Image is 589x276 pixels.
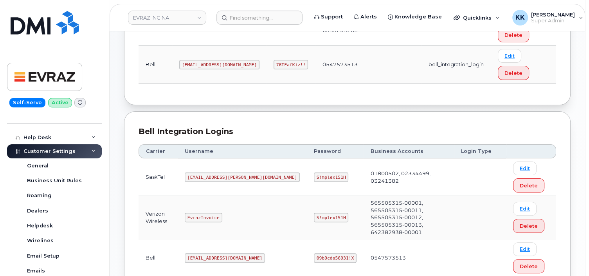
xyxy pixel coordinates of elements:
[448,10,505,25] div: Quicklinks
[520,182,538,189] span: Delete
[498,28,529,42] button: Delete
[382,9,447,25] a: Knowledge Base
[139,144,178,158] th: Carrier
[513,202,537,216] a: Edit
[394,13,442,21] span: Knowledge Base
[348,9,382,25] a: Alerts
[314,213,349,222] code: S!mplex151H
[513,178,544,192] button: Delete
[364,144,454,158] th: Business Accounts
[360,13,377,21] span: Alerts
[421,46,491,84] td: bell_integration_login
[513,162,537,175] a: Edit
[504,31,522,39] span: Delete
[185,213,222,222] code: EvrazInvoice
[185,172,300,182] code: [EMAIL_ADDRESS][PERSON_NAME][DOMAIN_NAME]
[364,196,454,239] td: 565505315-00001, 565505315-00011, 565505315-00012, 565505315-00013, 642382938-00001
[309,9,348,25] a: Support
[274,60,308,69] code: 76TFafKiz!!
[364,158,454,196] td: 01800502, 02334499, 03241382
[520,222,538,230] span: Delete
[463,15,492,21] span: Quicklinks
[139,126,556,137] div: Bell Integration Logins
[216,11,303,25] input: Find something...
[515,13,525,22] span: KK
[178,144,307,158] th: Username
[531,18,575,24] span: Super Admin
[314,172,349,182] code: S!mplex151H
[139,196,178,239] td: Verizon Wireless
[498,49,521,63] a: Edit
[507,10,589,25] div: Kristin Kammer-Grossman
[498,66,529,80] button: Delete
[185,253,265,263] code: [EMAIL_ADDRESS][DOMAIN_NAME]
[128,11,206,25] a: EVRAZ INC NA
[504,69,522,77] span: Delete
[531,11,575,18] span: [PERSON_NAME]
[513,219,544,233] button: Delete
[139,158,178,196] td: SaskTel
[314,253,357,263] code: 09b9cda56931!X
[321,13,343,21] span: Support
[513,242,537,256] a: Edit
[315,46,421,84] td: 0547573513
[454,144,506,158] th: Login Type
[520,263,538,270] span: Delete
[139,46,172,84] td: Bell
[307,144,364,158] th: Password
[513,259,544,273] button: Delete
[179,60,259,69] code: [EMAIL_ADDRESS][DOMAIN_NAME]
